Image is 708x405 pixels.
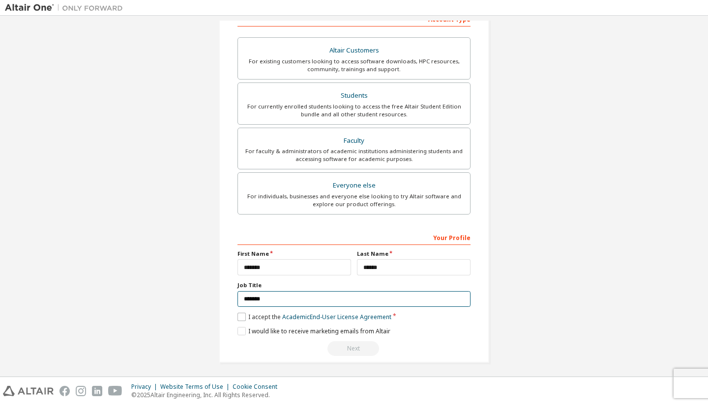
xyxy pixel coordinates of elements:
label: Last Name [357,250,471,258]
div: For faculty & administrators of academic institutions administering students and accessing softwa... [244,147,464,163]
div: Students [244,89,464,103]
label: I would like to receive marketing emails from Altair [237,327,390,335]
img: facebook.svg [59,386,70,396]
label: I accept the [237,313,391,321]
div: For existing customers looking to access software downloads, HPC resources, community, trainings ... [244,57,464,73]
label: First Name [237,250,351,258]
img: linkedin.svg [92,386,102,396]
img: Altair One [5,3,128,13]
p: © 2025 Altair Engineering, Inc. All Rights Reserved. [131,391,283,399]
div: Your Profile [237,229,471,245]
label: Job Title [237,281,471,289]
div: Website Terms of Use [160,383,233,391]
a: Academic End-User License Agreement [282,313,391,321]
img: altair_logo.svg [3,386,54,396]
div: Faculty [244,134,464,148]
div: Read and acccept EULA to continue [237,341,471,356]
div: Privacy [131,383,160,391]
div: Everyone else [244,179,464,192]
img: youtube.svg [108,386,122,396]
img: instagram.svg [76,386,86,396]
div: For currently enrolled students looking to access the free Altair Student Edition bundle and all ... [244,103,464,118]
div: For individuals, businesses and everyone else looking to try Altair software and explore our prod... [244,192,464,208]
div: Cookie Consent [233,383,283,391]
div: Altair Customers [244,44,464,57]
